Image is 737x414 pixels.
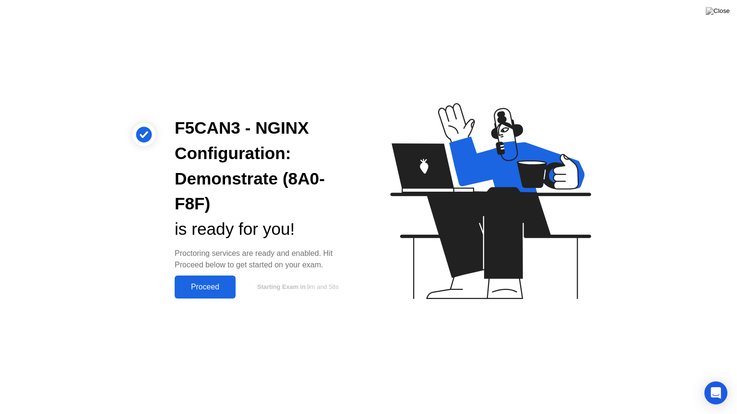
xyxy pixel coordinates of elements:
div: Open Intercom Messenger [704,381,727,404]
button: Proceed [175,276,236,299]
div: Proctoring services are ready and enabled. Hit Proceed below to get started on your exam. [175,248,353,271]
div: Proceed [178,283,233,291]
button: Starting Exam in9m and 58s [240,278,353,296]
div: F5CAN3 - NGINX Configuration: Demonstrate (8A0-F8F) [175,115,353,217]
div: is ready for you! [175,217,353,242]
span: 9m and 58s [307,283,339,290]
img: Close [706,7,730,15]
